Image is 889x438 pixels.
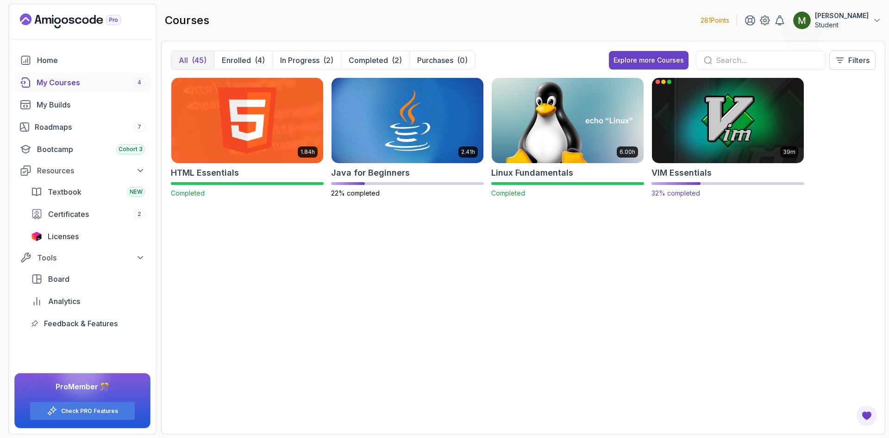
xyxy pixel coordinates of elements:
a: Linux Fundamentals card6.00hLinux FundamentalsCompleted [491,77,644,198]
button: Resources [14,162,150,179]
div: (4) [255,55,265,66]
p: 1.84h [301,148,315,156]
a: board [25,270,150,288]
img: jetbrains icon [31,232,42,241]
span: NEW [130,188,143,196]
p: In Progress [280,55,319,66]
button: Check PRO Features [30,401,135,420]
p: Student [815,20,869,30]
a: textbook [25,183,150,201]
span: Analytics [48,296,80,307]
div: (2) [323,55,333,66]
img: VIM Essentials card [648,76,808,165]
span: Board [48,273,69,285]
button: Explore more Courses [609,51,689,70]
a: feedback [25,314,150,333]
div: Home [37,55,145,66]
a: certificates [25,205,150,223]
h2: Java for Beginners [331,166,410,179]
button: In Progress(2) [272,51,341,70]
span: 2 [138,210,141,218]
p: [PERSON_NAME] [815,11,869,20]
a: home [14,51,150,70]
button: Completed(2) [341,51,409,70]
span: Certificates [48,209,89,220]
div: My Courses [37,77,145,88]
p: All [179,55,188,66]
a: builds [14,95,150,114]
span: Completed [491,189,525,197]
a: analytics [25,292,150,311]
p: Enrolled [222,55,251,66]
img: Java for Beginners card [332,78,483,163]
h2: VIM Essentials [651,166,712,179]
span: Feedback & Features [44,318,118,329]
span: Completed [171,189,205,197]
a: Check PRO Features [61,407,118,415]
div: Tools [37,252,145,263]
a: bootcamp [14,140,150,159]
div: (45) [192,55,207,66]
h2: Linux Fundamentals [491,166,573,179]
span: 4 [138,79,141,86]
a: Landing page [20,13,142,28]
div: My Builds [37,99,145,110]
span: 7 [138,123,141,131]
button: Filters [829,51,876,70]
img: HTML Essentials card [171,78,323,163]
img: user profile image [793,12,811,29]
p: 39m [783,148,795,156]
p: Filters [848,55,870,66]
span: Licenses [48,231,79,242]
span: Textbook [48,186,81,197]
button: All(45) [171,51,214,70]
a: roadmaps [14,118,150,136]
p: Purchases [417,55,453,66]
a: courses [14,73,150,92]
button: Enrolled(4) [214,51,272,70]
div: (2) [392,55,402,66]
span: Cohort 3 [119,146,143,153]
p: Completed [349,55,388,66]
a: Java for Beginners card2.41hJava for Beginners22% completed [331,77,484,198]
div: Bootcamp [37,144,145,155]
img: Linux Fundamentals card [492,78,644,163]
span: 32% completed [651,189,700,197]
div: Explore more Courses [614,56,684,65]
h2: courses [165,13,209,28]
a: licenses [25,227,150,246]
p: 6.00h [620,148,635,156]
span: 22% completed [331,189,380,197]
button: user profile image[PERSON_NAME]Student [793,11,882,30]
div: Resources [37,165,145,176]
a: HTML Essentials card1.84hHTML EssentialsCompleted [171,77,324,198]
button: Purchases(0) [409,51,475,70]
h2: HTML Essentials [171,166,239,179]
button: Open Feedback Button [856,405,878,427]
a: VIM Essentials card39mVIM Essentials32% completed [651,77,804,198]
input: Search... [716,55,818,66]
div: (0) [457,55,468,66]
div: Roadmaps [35,121,145,133]
p: 281 Points [701,16,729,25]
button: Tools [14,249,150,266]
p: 2.41h [461,148,475,156]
